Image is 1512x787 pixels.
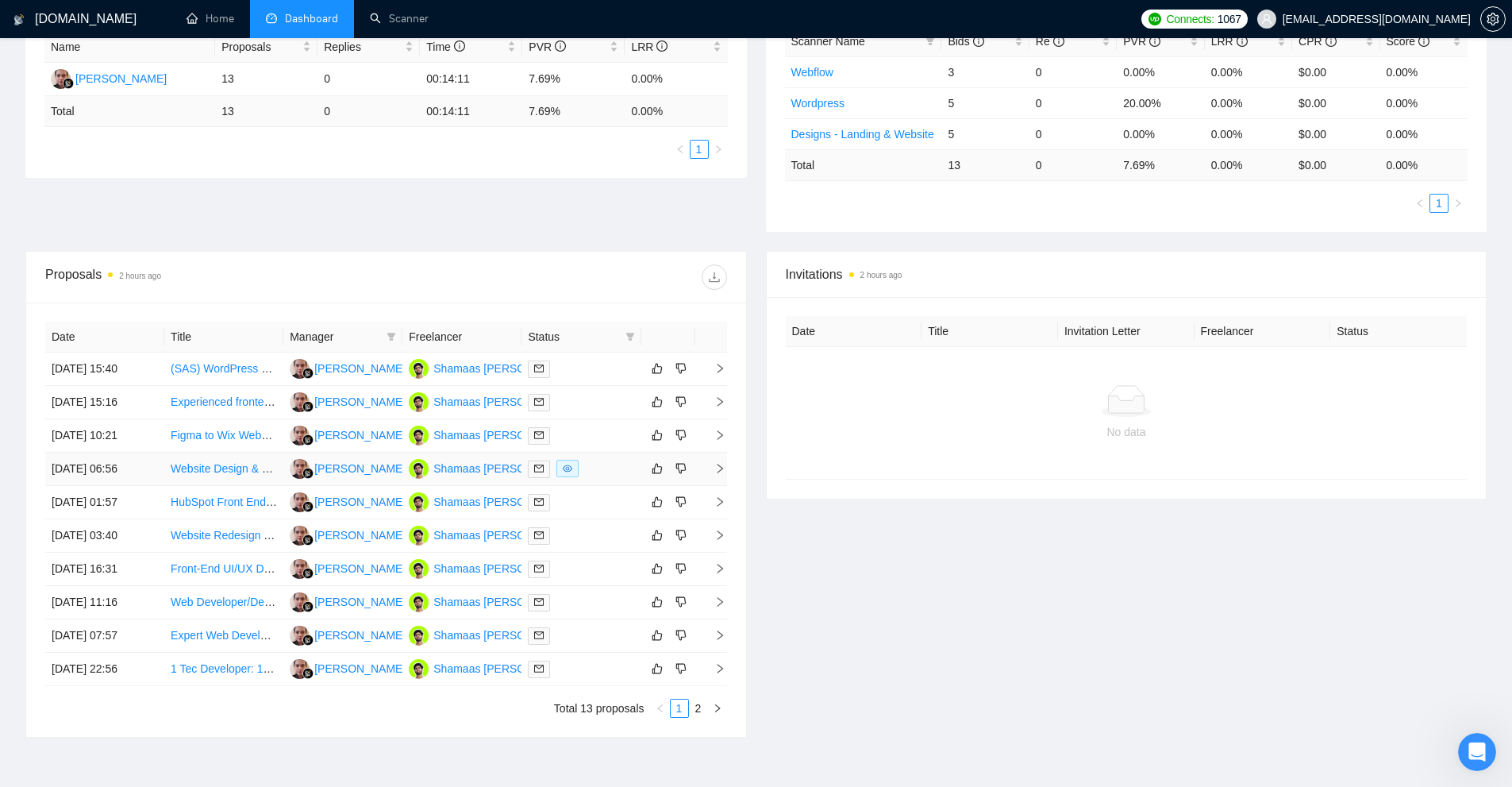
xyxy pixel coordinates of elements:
[675,362,687,375] span: dislike
[1380,149,1468,180] td: 0.00 %
[671,626,691,645] button: dislike
[648,359,667,378] button: like
[671,526,691,545] button: dislike
[171,629,384,642] a: Expert Web Development Partner for [URL]
[433,360,575,377] div: Shamaas [PERSON_NAME]
[1449,194,1468,213] button: right
[45,553,164,586] td: [DATE] 16:31
[290,559,310,579] img: AU
[1123,35,1160,48] span: PVR
[921,316,1058,347] th: Title
[171,662,658,675] a: 1 Tec Developer: 1 = WordPress & LearnDash 2 = SharePoint & React - Australian based preferred
[45,386,164,419] td: [DATE] 15:16
[314,493,406,511] div: [PERSON_NAME]
[675,395,687,408] span: dislike
[1380,87,1468,118] td: 0.00%
[45,586,164,619] td: [DATE] 11:16
[409,526,429,546] img: SM
[290,495,406,507] a: AU[PERSON_NAME]
[631,41,668,53] span: LRR
[409,426,429,446] img: SM
[290,561,406,574] a: AU[PERSON_NAME]
[652,462,663,475] span: like
[409,392,429,412] img: SM
[324,38,402,56] span: Replies
[1415,199,1425,208] span: left
[702,264,727,290] button: download
[652,596,663,608] span: like
[534,564,544,573] span: mail
[648,526,667,545] button: like
[702,663,725,674] span: right
[409,459,429,479] img: SM
[702,530,725,541] span: right
[671,459,691,478] button: dislike
[1480,13,1506,25] a: setting
[1237,36,1248,47] span: info-circle
[652,362,663,375] span: like
[534,464,544,473] span: mail
[671,559,691,578] button: dislike
[941,56,1029,87] td: 3
[1410,194,1429,213] li: Previous Page
[1117,87,1204,118] td: 20.00%
[1211,35,1248,48] span: LRR
[786,316,922,347] th: Date
[302,368,314,379] img: gigradar-bm.png
[44,32,215,63] th: Name
[383,325,399,349] span: filter
[948,35,983,48] span: Bids
[290,628,406,641] a: AU[PERSON_NAME]
[433,560,575,577] div: Shamaas [PERSON_NAME]
[433,593,575,611] div: Shamaas [PERSON_NAME]
[702,630,725,641] span: right
[1029,56,1117,87] td: 0
[164,322,283,353] th: Title
[45,322,164,353] th: Date
[409,626,429,646] img: SM
[433,493,575,511] div: Shamaas [PERSON_NAME]
[1481,13,1505,25] span: setting
[317,32,420,63] th: Replies
[1330,316,1467,347] th: Status
[1218,10,1241,28] span: 1067
[387,332,396,341] span: filter
[171,529,415,542] a: Website Redesign for fiber construction Company
[317,63,420,96] td: 0
[290,428,406,441] a: AU[PERSON_NAME]
[314,660,406,677] div: [PERSON_NAME]
[702,430,725,441] span: right
[1298,35,1336,48] span: CPR
[314,460,406,477] div: [PERSON_NAME]
[290,395,406,407] a: AU[PERSON_NAME]
[302,568,314,579] img: gigradar-bm.png
[1029,118,1117,149] td: 0
[671,140,690,159] li: Previous Page
[314,560,406,577] div: [PERSON_NAME]
[409,495,575,507] a: SMShamaas [PERSON_NAME]
[648,426,667,445] button: like
[409,659,429,679] img: SM
[671,492,691,511] button: dislike
[652,395,663,408] span: like
[45,353,164,386] td: [DATE] 15:40
[302,635,314,646] img: gigradar-bm.png
[675,662,687,675] span: dislike
[1410,194,1429,213] button: left
[941,87,1029,118] td: 5
[1148,13,1161,25] img: upwork-logo.png
[290,492,310,512] img: AU
[648,559,667,578] button: like
[314,627,406,644] div: [PERSON_NAME]
[709,140,728,159] li: Next Page
[860,271,902,280] time: 2 hours ago
[702,396,725,407] span: right
[409,662,575,674] a: SMShamaas [PERSON_NAME]
[554,699,644,718] li: Total 13 proposals
[164,586,283,619] td: Web Developer/Designer for The Guide Co. (Landing Page → Full Platform Build)
[675,596,687,608] span: dislike
[922,29,938,53] span: filter
[625,332,635,341] span: filter
[791,66,833,79] a: Webflow
[119,272,161,280] time: 2 hours ago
